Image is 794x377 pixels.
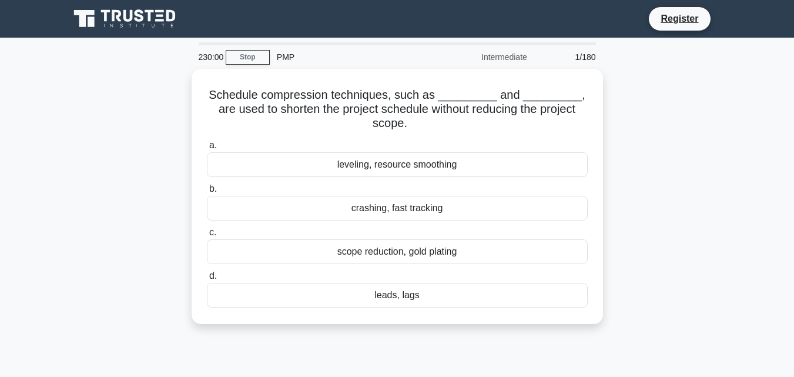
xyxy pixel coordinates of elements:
[206,88,589,131] h5: Schedule compression techniques, such as _________ and _________, are used to shorten the project...
[431,45,534,69] div: Intermediate
[207,196,588,221] div: crashing, fast tracking
[207,283,588,308] div: leads, lags
[226,50,270,65] a: Stop
[207,152,588,177] div: leveling, resource smoothing
[654,11,705,26] a: Register
[192,45,226,69] div: 230:00
[209,227,216,237] span: c.
[209,271,217,281] span: d.
[209,140,217,150] span: a.
[209,184,217,193] span: b.
[207,239,588,264] div: scope reduction, gold plating
[534,45,603,69] div: 1/180
[270,45,431,69] div: PMP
